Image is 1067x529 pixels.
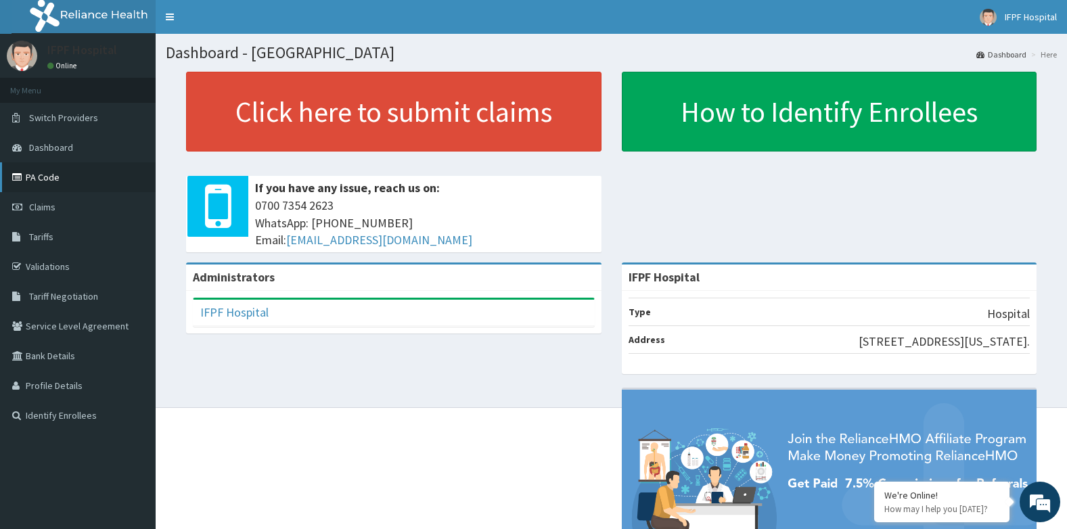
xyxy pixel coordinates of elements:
div: We're Online! [884,489,999,501]
p: How may I help you today? [884,503,999,515]
img: User Image [980,9,997,26]
h1: Dashboard - [GEOGRAPHIC_DATA] [166,44,1057,62]
li: Here [1028,49,1057,60]
strong: IFPF Hospital [629,269,700,285]
b: Type [629,306,651,318]
span: 0700 7354 2623 WhatsApp: [PHONE_NUMBER] Email: [255,197,595,249]
b: If you have any issue, reach us on: [255,180,440,195]
b: Address [629,333,665,346]
span: Tariffs [29,231,53,243]
a: [EMAIL_ADDRESS][DOMAIN_NAME] [286,232,472,248]
a: IFPF Hospital [200,304,269,320]
span: Tariff Negotiation [29,290,98,302]
img: User Image [7,41,37,71]
b: Administrators [193,269,275,285]
span: Dashboard [29,141,73,154]
p: Hospital [987,305,1030,323]
a: How to Identify Enrollees [622,72,1037,152]
span: Claims [29,201,55,213]
a: Dashboard [976,49,1026,60]
span: IFPF Hospital [1005,11,1057,23]
p: [STREET_ADDRESS][US_STATE]. [859,333,1030,350]
span: Switch Providers [29,112,98,124]
a: Online [47,61,80,70]
p: IFPF Hospital [47,44,117,56]
a: Click here to submit claims [186,72,601,152]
